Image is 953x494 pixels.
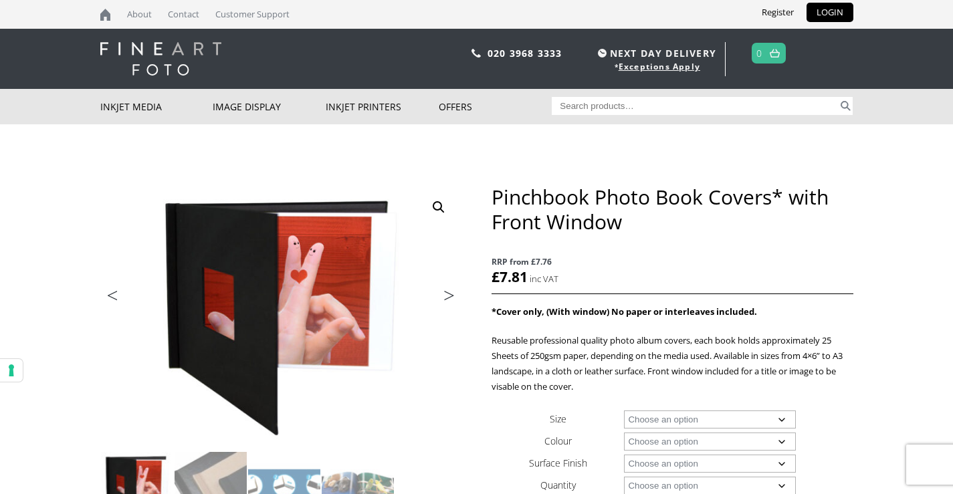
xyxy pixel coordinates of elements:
img: basket.svg [770,49,780,57]
label: Surface Finish [529,457,587,469]
a: View full-screen image gallery [427,195,451,219]
label: Colour [544,435,572,447]
a: Inkjet Printers [326,89,439,124]
a: Inkjet Media [100,89,213,124]
h1: Pinchbook Photo Book Covers* with Front Window [492,184,853,234]
strong: *Cover only, (With window) No paper or interleaves included. [492,305,757,318]
img: phone.svg [471,49,481,57]
img: logo-white.svg [100,42,221,76]
img: time.svg [598,49,607,57]
input: Search products… [552,97,838,115]
a: Exceptions Apply [619,61,700,72]
label: Size [550,412,566,425]
bdi: 7.81 [492,267,528,286]
p: Reusable professional quality photo album covers, each book holds approximately 25 Sheets of 250g... [492,333,853,394]
button: Search [838,97,853,115]
span: RRP from £7.76 [492,254,853,269]
span: NEXT DAY DELIVERY [595,45,716,61]
label: Quantity [540,479,576,491]
a: 0 [756,43,762,63]
img: Pinchbook Photo Book Covers* with Front Window [100,184,461,451]
a: Image Display [213,89,326,124]
a: LOGIN [807,3,853,22]
span: £ [492,267,500,286]
a: Offers [439,89,552,124]
a: Register [752,3,804,22]
a: 020 3968 3333 [488,47,562,59]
